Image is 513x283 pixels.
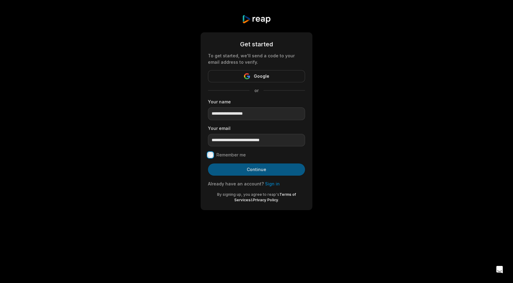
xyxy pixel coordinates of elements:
a: Privacy Policy [253,198,278,202]
span: & [250,198,253,202]
span: Google [254,73,269,80]
label: Remember me [216,151,246,159]
span: or [249,87,264,94]
div: Get started [208,40,305,49]
span: Already have an account? [208,181,264,186]
span: By signing up, you agree to reap's [217,192,279,197]
button: Continue [208,163,305,176]
span: . [278,198,279,202]
div: To get started, we'll send a code to your email address to verify. [208,52,305,65]
label: Your email [208,125,305,131]
div: Open Intercom Messenger [492,262,507,277]
label: Your name [208,99,305,105]
a: Sign in [265,181,280,186]
img: reap [242,15,271,24]
button: Google [208,70,305,82]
